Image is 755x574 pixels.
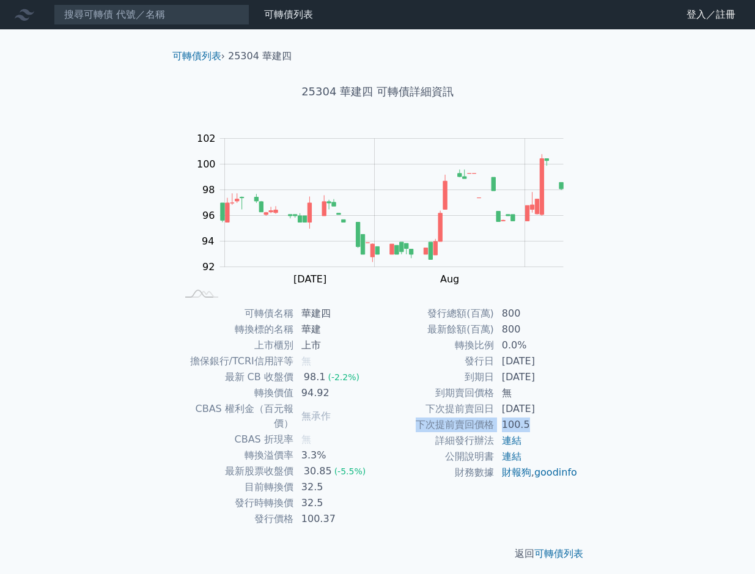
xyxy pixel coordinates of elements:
[495,401,578,417] td: [DATE]
[378,385,495,401] td: 到期賣回價格
[495,306,578,322] td: 800
[197,158,216,170] tspan: 100
[378,369,495,385] td: 到期日
[495,465,578,480] td: ,
[495,353,578,369] td: [DATE]
[54,4,249,25] input: 搜尋可轉債 代號／名稱
[502,435,521,446] a: 連結
[177,306,294,322] td: 可轉債名稱
[172,49,225,64] li: ›
[294,447,378,463] td: 3.3%
[378,465,495,480] td: 財務數據
[677,5,745,24] a: 登入／註冊
[172,50,221,62] a: 可轉債列表
[177,353,294,369] td: 擔保銀行/TCRI信用評等
[177,322,294,337] td: 轉換標的名稱
[694,515,755,574] iframe: Chat Widget
[264,9,313,20] a: 可轉債列表
[378,306,495,322] td: 發行總額(百萬)
[163,83,593,100] h1: 25304 華建四 可轉債詳細資訊
[378,353,495,369] td: 發行日
[301,410,331,422] span: 無承作
[202,261,215,273] tspan: 92
[294,337,378,353] td: 上市
[221,154,563,262] g: Series
[202,184,215,196] tspan: 98
[294,385,378,401] td: 94.92
[534,466,577,478] a: goodinfo
[197,133,216,144] tspan: 102
[177,401,294,432] td: CBAS 權利金（百元報價）
[177,337,294,353] td: 上市櫃別
[177,385,294,401] td: 轉換價值
[495,337,578,353] td: 0.0%
[495,369,578,385] td: [DATE]
[202,210,215,221] tspan: 96
[177,463,294,479] td: 最新股票收盤價
[177,511,294,527] td: 發行價格
[163,546,593,561] p: 返回
[177,432,294,447] td: CBAS 折現率
[495,322,578,337] td: 800
[378,417,495,433] td: 下次提前賣回價格
[440,273,459,285] tspan: Aug
[378,322,495,337] td: 最新餘額(百萬)
[177,479,294,495] td: 目前轉換價
[301,355,311,367] span: 無
[293,273,326,285] tspan: [DATE]
[378,401,495,417] td: 下次提前賣回日
[294,479,378,495] td: 32.5
[177,495,294,511] td: 發行時轉換價
[294,322,378,337] td: 華建
[191,133,582,285] g: Chart
[502,451,521,462] a: 連結
[378,337,495,353] td: 轉換比例
[177,447,294,463] td: 轉換溢價率
[495,417,578,433] td: 100.5
[177,369,294,385] td: 最新 CB 收盤價
[694,515,755,574] div: 聊天小工具
[301,464,334,479] div: 30.85
[378,449,495,465] td: 公開說明書
[495,385,578,401] td: 無
[301,370,328,385] div: 98.1
[502,466,531,478] a: 財報狗
[294,306,378,322] td: 華建四
[202,235,214,247] tspan: 94
[328,372,359,382] span: (-2.2%)
[294,511,378,527] td: 100.37
[378,433,495,449] td: 詳細發行辦法
[294,495,378,511] td: 32.5
[228,49,292,64] li: 25304 華建四
[301,433,311,445] span: 無
[334,466,366,476] span: (-5.5%)
[534,548,583,559] a: 可轉債列表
